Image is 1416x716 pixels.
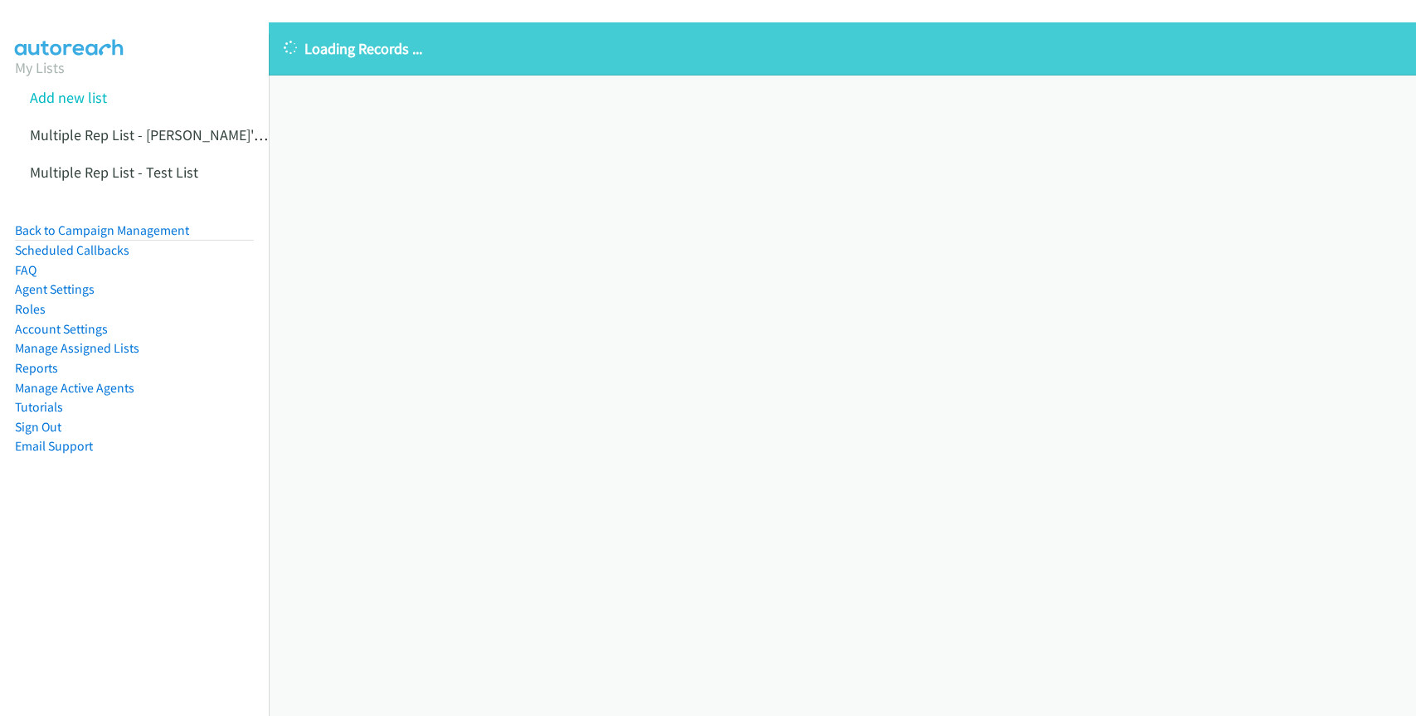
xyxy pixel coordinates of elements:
a: Multiple Rep List - [PERSON_NAME]'s List [30,125,286,144]
a: Scheduled Callbacks [15,242,129,258]
a: Email Support [15,438,93,454]
a: Reports [15,360,58,376]
a: Multiple Rep List - Test List [30,163,198,182]
a: FAQ [15,262,36,278]
a: Tutorials [15,399,63,415]
a: Back to Campaign Management [15,222,189,238]
a: Account Settings [15,321,108,337]
a: Manage Active Agents [15,380,134,396]
a: My Lists [15,58,65,77]
a: Roles [15,301,46,317]
a: Agent Settings [15,281,95,297]
a: Sign Out [15,419,61,435]
a: Add new list [30,88,107,107]
p: Loading Records ... [284,37,1401,60]
a: Manage Assigned Lists [15,340,139,356]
